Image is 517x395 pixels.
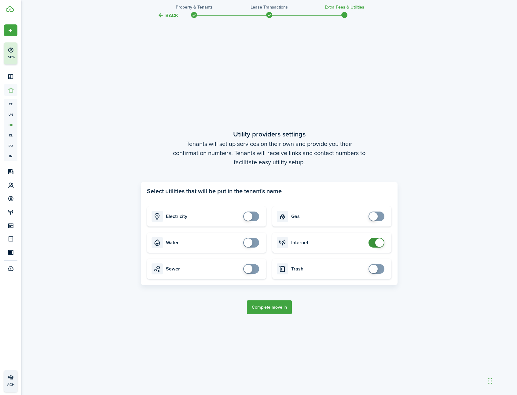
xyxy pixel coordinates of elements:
button: 50% [4,42,55,64]
a: oc [4,120,17,130]
a: pt [4,99,17,109]
img: TenantCloud [6,6,14,12]
button: Back [158,12,178,19]
card-title: Water [166,240,240,245]
card-title: Sewer [166,266,240,272]
a: ACH [4,370,17,392]
h3: Lease Transactions [251,4,288,10]
button: Open menu [4,24,17,36]
wizard-step-header-title: Utility providers settings [141,129,398,139]
h3: Extra fees & Utilities [325,4,364,10]
wizard-step-header-description: Tenants will set up services on their own and provide you their confirmation numbers. Tenants wil... [141,139,398,167]
button: Complete move in [247,300,292,314]
panel-main-title: Select utilities that will be put in the tenant's name [147,187,282,196]
card-title: Internet [291,240,365,245]
a: eq [4,140,17,151]
card-title: Gas [291,214,365,219]
p: ACH [7,382,43,387]
a: kl [4,130,17,140]
a: in [4,151,17,161]
card-title: Electricity [166,214,240,219]
p: 50% [8,55,15,60]
a: un [4,109,17,120]
card-title: Trash [291,266,365,272]
div: Drag [488,372,492,390]
iframe: Chat Widget [412,329,517,395]
h3: Property & Tenants [176,4,213,10]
